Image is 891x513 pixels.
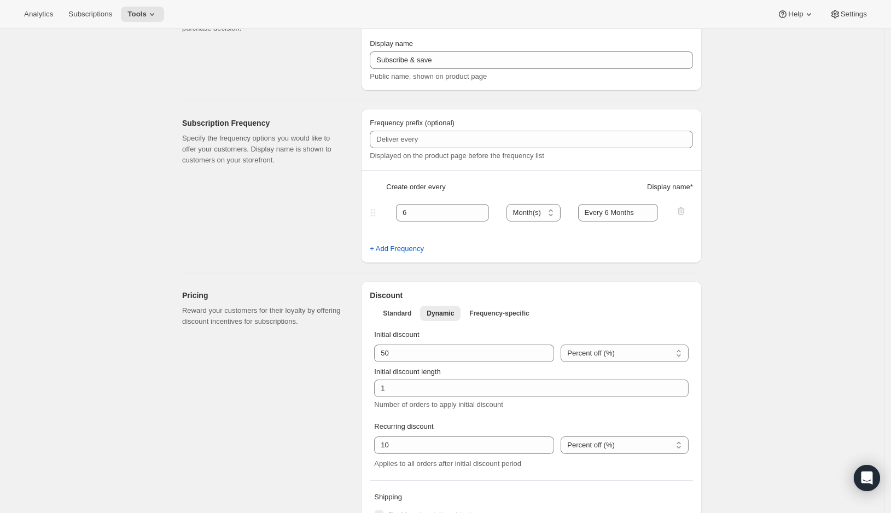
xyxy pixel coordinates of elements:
[182,133,343,166] p: Specify the frequency options you would like to offer your customers. Display name is shown to cu...
[363,240,430,258] button: + Add Frequency
[823,7,873,22] button: Settings
[121,7,164,22] button: Tools
[370,51,693,69] input: Subscribe & Save
[370,119,455,127] span: Frequency prefix (optional)
[370,39,413,48] span: Display name
[386,182,445,193] span: Create order every
[24,10,53,19] span: Analytics
[854,465,880,491] div: Open Intercom Messenger
[374,368,440,376] span: Initial discount length
[370,290,693,301] h2: Discount
[370,151,544,160] span: Displayed on the product page before the frequency list
[182,290,343,301] h2: Pricing
[68,10,112,19] span: Subscriptions
[127,10,147,19] span: Tools
[374,436,538,454] input: 10
[374,458,689,469] div: Applies to all orders after initial discount period
[841,10,867,19] span: Settings
[578,204,659,221] input: 1 month
[370,243,424,254] span: + Add Frequency
[62,7,119,22] button: Subscriptions
[771,7,820,22] button: Help
[374,329,689,340] p: Initial discount
[788,10,803,19] span: Help
[374,380,672,397] input: 3
[374,421,689,432] p: Recurring discount
[370,131,693,148] input: Deliver every
[370,72,487,80] span: Public name, shown on product page
[374,345,538,362] input: 10
[18,7,60,22] button: Analytics
[383,309,411,318] span: Standard
[647,182,693,193] span: Display name *
[182,118,343,129] h2: Subscription Frequency
[374,492,689,503] p: Shipping
[427,309,454,318] span: Dynamic
[469,309,529,318] span: Frequency-specific
[374,400,503,409] span: Number of orders to apply initial discount
[182,305,343,327] p: Reward your customers for their loyalty by offering discount incentives for subscriptions.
